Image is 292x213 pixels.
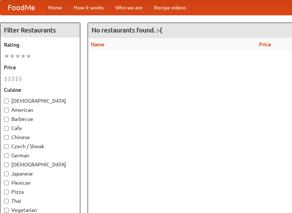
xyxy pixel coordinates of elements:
a: Name [91,42,104,47]
label: Mexican [4,179,76,186]
li: ★ [9,52,15,60]
li: ★ [26,52,31,60]
label: German [4,152,76,159]
label: American [4,106,76,114]
input: Chinese [4,135,9,140]
a: FoodMe [0,0,42,15]
input: Barbecue [4,117,9,122]
ng-pluralize: No restaurants found. :-( [92,27,162,33]
li: $ [15,75,19,83]
input: Cafe [4,126,9,131]
a: Recipe videos [148,0,192,15]
h5: Cuisine [4,86,76,94]
label: Chinese [4,134,76,141]
input: [DEMOGRAPHIC_DATA] [4,162,9,167]
label: Cafe [4,125,76,132]
li: ★ [20,52,26,60]
li: $ [8,75,11,83]
input: [DEMOGRAPHIC_DATA] [4,99,9,103]
label: Barbecue [4,115,76,123]
label: Pizza [4,188,76,196]
a: Who we are [109,0,148,15]
h4: Filter Restaurants [0,23,80,38]
li: $ [11,75,15,83]
h5: Rating [4,41,76,48]
input: American [4,108,9,113]
input: Mexican [4,181,9,185]
label: Thai [4,197,76,205]
input: Vegetarian [4,208,9,213]
li: ★ [15,52,20,60]
input: German [4,153,9,158]
input: Czech / Slovak [4,144,9,149]
label: Czech / Slovak [4,143,76,150]
input: Thai [4,199,9,204]
input: Japanese [4,171,9,176]
h5: Price [4,64,76,71]
a: Home [42,0,68,15]
label: [DEMOGRAPHIC_DATA] [4,97,76,104]
a: How it works [68,0,109,15]
li: $ [4,75,8,83]
li: ★ [4,52,9,60]
a: Price [259,42,271,47]
li: $ [19,75,22,83]
input: Pizza [4,190,9,194]
label: [DEMOGRAPHIC_DATA] [4,161,76,168]
label: Japanese [4,170,76,177]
